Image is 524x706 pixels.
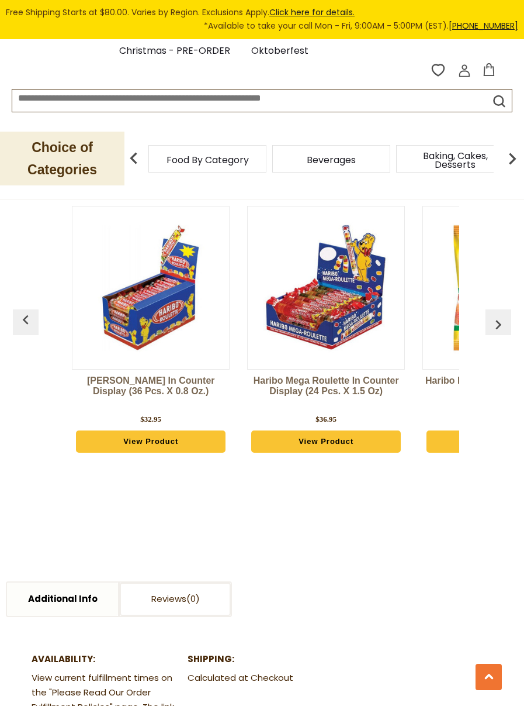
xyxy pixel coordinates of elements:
img: previous arrow [489,315,508,334]
a: [PHONE_NUMBER] [449,20,518,32]
a: Additional Info [7,583,118,616]
img: Haribo Mega Roulette in Counter Display (24 pcs. x 1.5 oz) [248,209,404,366]
a: Baking, Cakes, Desserts [408,151,502,169]
img: next arrow [501,147,524,170]
dd: Calculated at Checkout [188,671,336,686]
a: Food By Category [166,156,249,164]
a: Christmas - PRE-ORDER [119,43,230,59]
a: View Product [251,431,401,453]
img: previous arrow [122,147,145,170]
dt: Availability: [32,652,180,667]
a: Oktoberfest [251,43,308,59]
a: Haribo Mega Roulette in Counter Display (24 pcs. x 1.5 oz) [247,376,405,411]
a: Beverages [307,156,356,164]
img: Haribo Roulette in Counter Display (36 pcs. x 0.8 oz.) [72,209,229,366]
dt: Shipping: [188,652,336,667]
a: View Product [76,431,226,453]
div: $32.95 [140,414,161,425]
a: Reviews [120,583,231,616]
div: Free Shipping Starts at $80.00. Varies by Region. Exclusions Apply. [6,6,518,33]
a: Click here for details. [269,6,355,18]
div: $36.95 [315,414,336,425]
span: *Available to take your call Mon - Fri, 9:00AM - 5:00PM (EST). [204,19,518,33]
img: previous arrow [16,311,35,329]
a: [PERSON_NAME] in Counter Display (36 pcs. x 0.8 oz.) [72,376,230,411]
